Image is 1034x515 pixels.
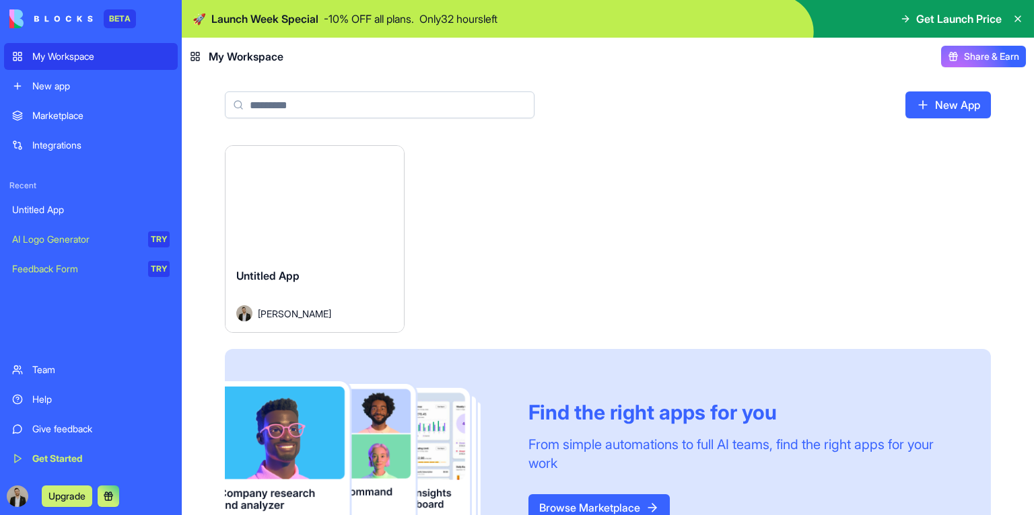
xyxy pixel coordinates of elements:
div: Profile image for ShellyHappy to hear :) I'm here for any question!Shelly•16h ago [14,179,255,229]
button: Search for help [20,368,250,395]
img: logo [9,9,93,28]
button: Help [180,420,269,473]
div: From simple automations to full AI teams, find the right apps for your work [528,435,959,473]
a: Untitled AppAvatar[PERSON_NAME] [225,145,405,333]
div: Marketplace [32,109,170,122]
div: TRY [148,261,170,277]
div: Untitled App [12,203,170,216]
span: Untitled App [236,269,300,282]
div: Recent message [28,170,242,184]
a: Marketplace [4,102,178,129]
a: New app [4,73,178,100]
span: Recent [4,180,178,191]
div: New app [32,79,170,93]
span: Get Launch Price [916,11,1002,27]
span: Messages [112,453,158,463]
img: ACg8ocImoo0wiXogxXUkwUyx6BWGnovF705GQvuJz17R5oCnEnlmamg=s96-c [7,485,28,507]
div: Tickets [28,330,226,344]
a: Upgrade [42,489,92,502]
div: Shelly [60,204,88,218]
div: Feedback Form [12,262,139,276]
p: Only 32 hours left [419,11,497,27]
span: Help [213,453,235,463]
p: Hi Hadar 👋 [27,95,242,118]
span: 🚀 [193,11,206,27]
a: Give feedback [4,415,178,442]
img: Profile image for Michal [170,22,197,48]
img: logo [27,26,43,47]
span: [PERSON_NAME] [258,307,331,321]
div: Close [232,22,256,46]
div: Help [32,393,170,406]
a: Integrations [4,132,178,159]
div: Create a ticket [28,305,242,319]
div: Give feedback [32,422,170,436]
div: Get Started [32,452,170,465]
a: AI Logo GeneratorTRY [4,226,178,253]
img: Profile image for Shelly [28,190,55,217]
a: Get Started [4,445,178,472]
a: Feedback FormTRY [4,255,178,282]
div: Team [32,363,170,377]
img: Profile image for Tal [144,22,171,48]
button: Share & Earn [941,46,1026,67]
span: Search for help [28,375,109,389]
div: My Workspace [32,50,170,63]
button: Messages [90,420,179,473]
div: • 16h ago [91,204,135,218]
div: We typically reply in under 20 minutes [28,262,225,276]
a: Untitled App [4,196,178,223]
p: How can we help? [27,118,242,141]
div: Recent messageProfile image for ShellyHappy to hear :) I'm here for any question!Shelly•16h ago [13,159,256,229]
div: Send us a messageWe typically reply in under 20 minutes [13,236,256,287]
a: Help [4,386,178,413]
div: Integrations [32,138,170,152]
div: Send us a message [28,247,225,262]
span: Home [30,453,60,463]
img: Profile image for Shelly [195,22,222,48]
span: Launch Week Special [211,11,318,27]
span: My Workspace [209,48,283,65]
p: - 10 % OFF all plans. [324,11,414,27]
button: Upgrade [42,485,92,507]
div: Find the right apps for you [528,400,959,424]
span: Happy to hear :) I'm here for any question! [60,191,263,202]
a: New App [905,91,991,118]
a: Team [4,356,178,383]
a: My Workspace [4,43,178,70]
a: BETA [9,9,136,28]
div: BETA [104,9,136,28]
div: AI Logo Generator [12,233,139,246]
img: Avatar [236,305,252,321]
div: FAQ [28,406,226,420]
span: Share & Earn [964,50,1019,63]
div: FAQ [20,401,250,426]
div: Tickets [20,325,250,350]
div: TRY [148,231,170,247]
